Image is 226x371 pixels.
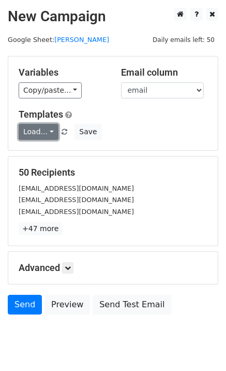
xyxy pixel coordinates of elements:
[8,36,109,44] small: Google Sheet:
[93,295,171,315] a: Send Test Email
[149,36,218,44] a: Daily emails left: 50
[19,196,134,204] small: [EMAIL_ADDRESS][DOMAIN_NAME]
[8,8,218,25] h2: New Campaign
[19,82,82,98] a: Copy/paste...
[19,109,63,120] a: Templates
[19,67,106,78] h5: Variables
[19,124,58,140] a: Load...
[174,321,226,371] iframe: Chat Widget
[19,184,134,192] small: [EMAIL_ADDRESS][DOMAIN_NAME]
[44,295,90,315] a: Preview
[19,167,207,178] h5: 50 Recipients
[74,124,101,140] button: Save
[19,208,134,216] small: [EMAIL_ADDRESS][DOMAIN_NAME]
[54,36,109,44] a: [PERSON_NAME]
[149,34,218,46] span: Daily emails left: 50
[8,295,42,315] a: Send
[19,222,62,235] a: +47 more
[121,67,208,78] h5: Email column
[19,262,207,274] h5: Advanced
